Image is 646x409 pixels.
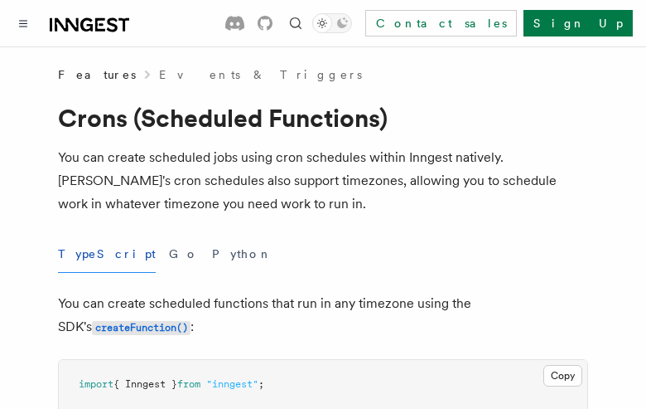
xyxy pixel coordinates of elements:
span: from [177,378,200,390]
button: TypeScript [58,236,156,273]
a: Contact sales [365,10,517,37]
button: Toggle navigation [13,13,33,33]
span: import [79,378,113,390]
button: Python [212,236,272,273]
h1: Crons (Scheduled Functions) [58,103,588,133]
button: Find something... [286,13,306,33]
button: Go [169,236,199,273]
a: Sign Up [523,10,633,37]
span: Features [58,66,136,83]
span: ; [258,378,264,390]
code: createFunction() [92,321,190,335]
a: Events & Triggers [159,66,362,83]
span: { Inngest } [113,378,177,390]
button: Copy [543,365,582,387]
span: "inngest" [206,378,258,390]
a: createFunction() [92,319,190,334]
p: You can create scheduled jobs using cron schedules within Inngest natively. [PERSON_NAME]'s cron ... [58,146,588,216]
p: You can create scheduled functions that run in any timezone using the SDK's : [58,292,588,339]
button: Toggle dark mode [312,13,352,33]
